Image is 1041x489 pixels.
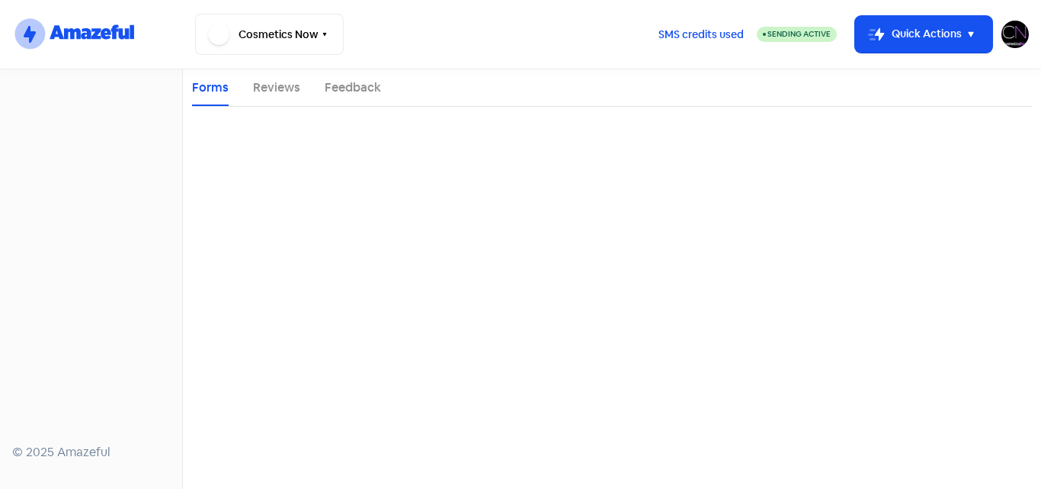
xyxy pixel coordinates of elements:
a: Sending Active [757,25,837,43]
button: Cosmetics Now [195,14,344,55]
img: User [1001,21,1029,48]
a: SMS credits used [645,25,757,41]
span: SMS credits used [658,27,744,43]
button: Quick Actions [855,16,992,53]
div: © 2025 Amazeful [12,443,170,462]
a: Reviews [253,79,300,97]
a: Feedback [325,79,381,97]
span: Sending Active [767,29,831,39]
a: Forms [192,79,229,97]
